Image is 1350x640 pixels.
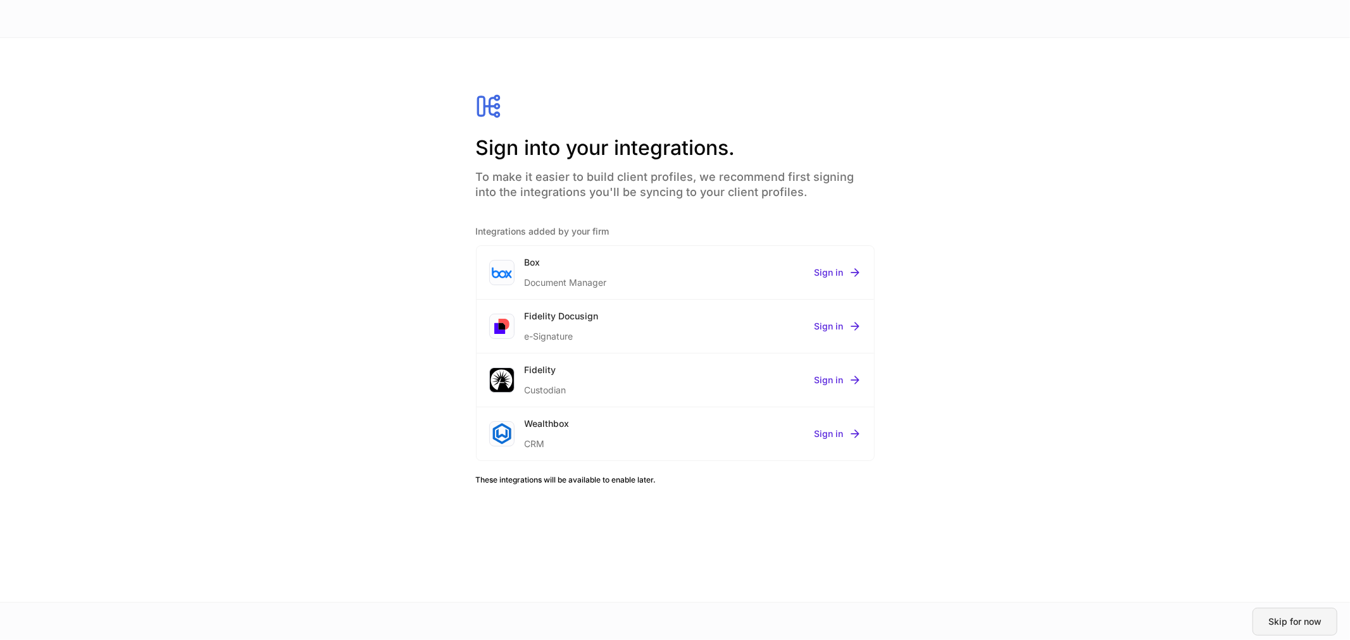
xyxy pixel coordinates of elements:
div: Fidelity [525,364,566,376]
h5: Integrations added by your firm [476,225,875,238]
div: Custodian [525,376,566,397]
h4: To make it easier to build client profiles, we recommend first signing into the integrations you'... [476,162,875,200]
h6: These integrations will be available to enable later. [476,474,875,486]
div: Document Manager [525,269,607,289]
button: Skip for now [1253,608,1337,636]
div: e-Signature [525,323,599,343]
h2: Sign into your integrations. [476,134,875,162]
img: oYqM9ojoZLfzCHUefNbBcWHcyDPbQKagtYciMC8pFl3iZXy3dU33Uwy+706y+0q2uJ1ghNQf2OIHrSh50tUd9HaB5oMc62p0G... [492,267,512,278]
div: CRM [525,430,570,450]
button: Sign in [815,266,861,279]
div: Wealthbox [525,417,570,430]
div: Skip for now [1268,617,1322,626]
button: Sign in [815,374,861,386]
div: Box [525,256,607,269]
div: Fidelity Docusign [525,310,599,323]
button: Sign in [815,320,861,333]
button: Sign in [815,428,861,440]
